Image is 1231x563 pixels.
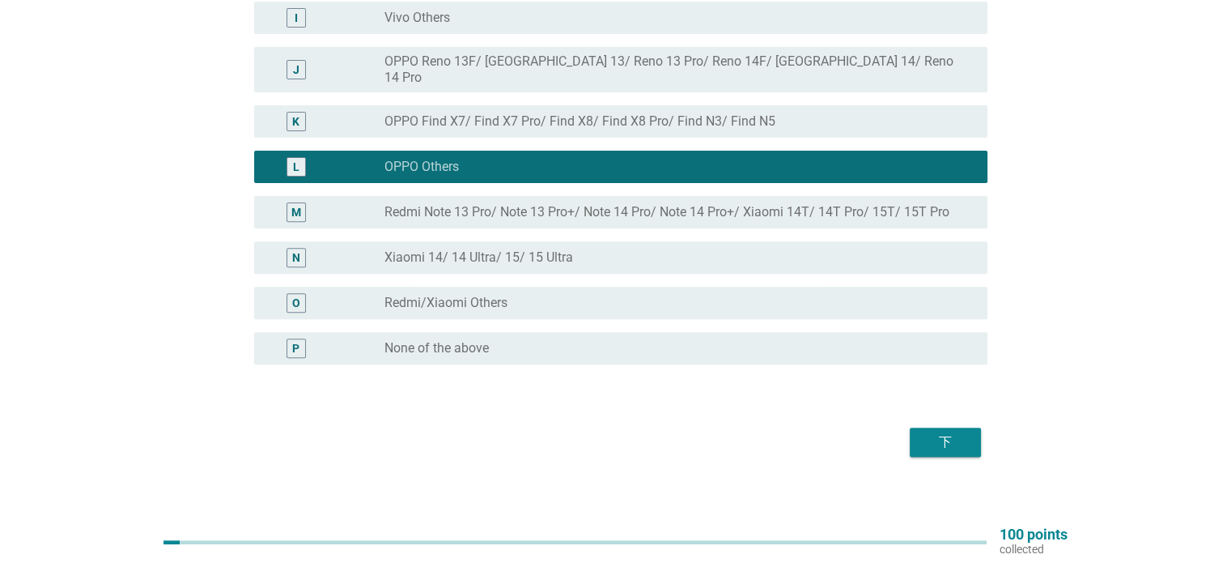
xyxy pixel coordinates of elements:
[384,250,573,266] label: Xiaomi 14/ 14 Ultra/ 15/ 15 Ultra
[384,295,507,311] label: Redmi/Xiaomi Others
[1000,542,1068,557] p: collected
[384,204,949,220] label: Redmi Note 13 Pro/ Note 13 Pro+/ Note 14 Pro/ Note 14 Pro+/ Xiaomi 14T/ 14T Pro/ 15T/ 15T Pro
[923,433,968,452] div: 下
[384,159,459,175] label: OPPO Others
[293,159,299,176] div: L
[384,113,775,130] label: OPPO Find X7/ Find X7 Pro/ Find X8/ Find X8 Pro/ Find N3/ Find N5
[295,10,298,27] div: I
[293,62,299,79] div: J
[1000,527,1068,542] p: 100 points
[292,113,299,130] div: K
[384,10,450,26] label: Vivo Others
[910,428,981,457] button: 下
[292,295,300,312] div: O
[384,53,961,86] label: OPPO Reno 13F/ [GEOGRAPHIC_DATA] 13/ Reno 13 Pro/ Reno 14F/ [GEOGRAPHIC_DATA] 14/ Reno 14 Pro
[292,250,300,267] div: N
[292,340,299,357] div: P
[384,340,489,356] label: None of the above
[291,204,301,221] div: M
